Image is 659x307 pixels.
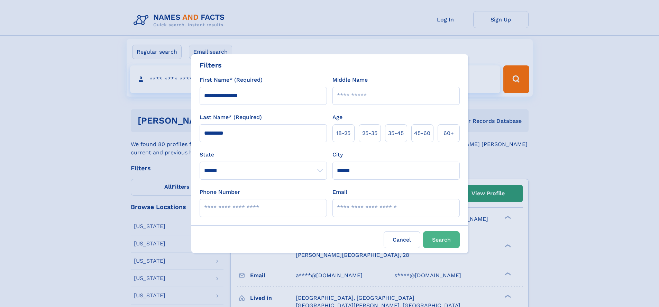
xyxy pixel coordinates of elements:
span: 45‑60 [414,129,430,137]
label: Middle Name [332,76,368,84]
label: First Name* (Required) [200,76,263,84]
span: 25‑35 [362,129,377,137]
button: Search [423,231,460,248]
label: Email [332,188,347,196]
span: 35‑45 [388,129,404,137]
label: Phone Number [200,188,240,196]
label: Cancel [384,231,420,248]
label: Age [332,113,342,121]
label: State [200,151,327,159]
span: 18‑25 [336,129,350,137]
label: Last Name* (Required) [200,113,262,121]
span: 60+ [443,129,454,137]
div: Filters [200,60,222,70]
label: City [332,151,343,159]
